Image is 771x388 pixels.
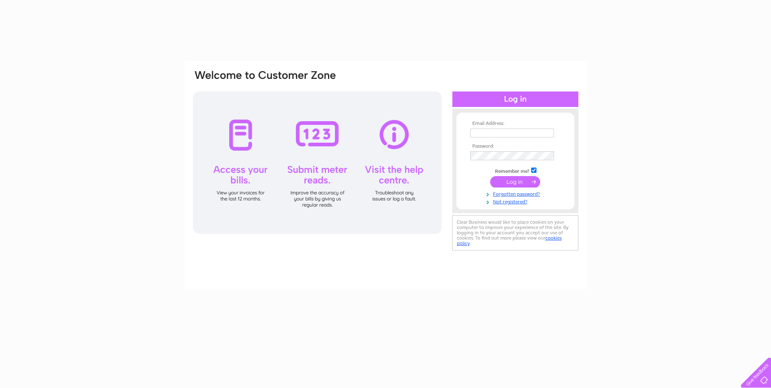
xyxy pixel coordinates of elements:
[470,197,563,205] a: Not registered?
[468,121,563,126] th: Email Address:
[457,235,562,246] a: cookies policy
[470,190,563,197] a: Forgotten password?
[490,176,540,187] input: Submit
[468,166,563,174] td: Remember me?
[452,215,578,251] div: Clear Business would like to place cookies on your computer to improve your experience of the sit...
[468,144,563,149] th: Password:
